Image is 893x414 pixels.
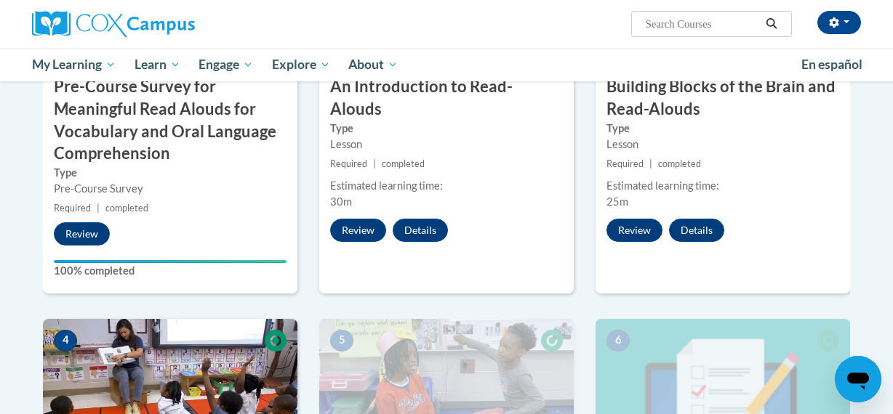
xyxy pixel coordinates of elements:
[606,195,628,208] span: 25m
[340,48,408,81] a: About
[272,56,330,73] span: Explore
[32,56,116,73] span: My Learning
[105,203,148,214] span: completed
[54,263,287,279] label: 100% completed
[23,48,125,81] a: My Learning
[189,48,263,81] a: Engage
[761,15,782,33] button: Search
[43,76,297,165] h3: Pre-Course Survey for Meaningful Read Alouds for Vocabulary and Oral Language Comprehension
[32,11,195,37] img: Cox Campus
[32,11,294,37] a: Cox Campus
[330,137,563,153] div: Lesson
[606,330,630,352] span: 6
[835,356,881,402] iframe: Button to launch messaging window
[263,48,340,81] a: Explore
[54,222,110,245] button: Review
[606,178,839,194] div: Estimated learning time:
[330,195,352,208] span: 30m
[330,158,367,169] span: Required
[606,219,662,242] button: Review
[319,76,574,121] h3: An Introduction to Read-Alouds
[330,121,563,137] label: Type
[135,56,180,73] span: Learn
[199,56,253,73] span: Engage
[606,158,644,169] span: Required
[649,158,652,169] span: |
[606,137,839,153] div: Lesson
[125,48,190,81] a: Learn
[330,330,353,352] span: 5
[817,11,861,34] button: Account Settings
[393,219,448,242] button: Details
[801,57,862,72] span: En español
[97,203,100,214] span: |
[644,15,761,33] input: Search Courses
[330,219,386,242] button: Review
[606,121,839,137] label: Type
[54,203,91,214] span: Required
[596,76,850,121] h3: Building Blocks of the Brain and Read-Alouds
[669,219,724,242] button: Details
[348,56,398,73] span: About
[54,181,287,197] div: Pre-Course Survey
[54,330,77,352] span: 4
[373,158,376,169] span: |
[21,48,872,81] div: Main menu
[382,158,425,169] span: completed
[330,178,563,194] div: Estimated learning time:
[54,260,287,263] div: Your progress
[658,158,701,169] span: completed
[792,49,872,80] a: En español
[54,165,287,181] label: Type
